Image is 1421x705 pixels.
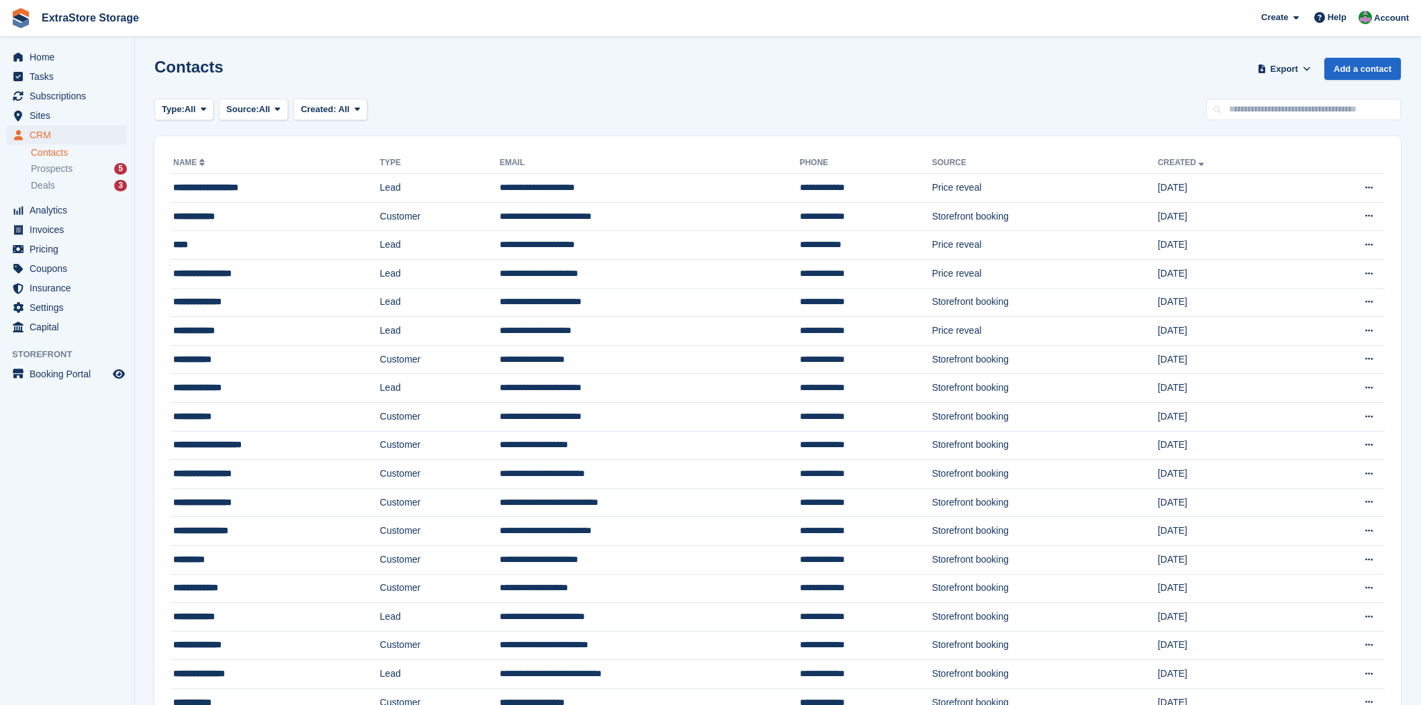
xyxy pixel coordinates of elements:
td: Storefront booking [932,574,1158,603]
td: Price reveal [932,174,1158,203]
td: [DATE] [1158,231,1302,260]
td: [DATE] [1158,374,1302,403]
td: Price reveal [932,317,1158,346]
span: Analytics [30,201,110,220]
span: Home [30,48,110,66]
span: Invoices [30,220,110,239]
td: Customer [380,460,500,489]
td: Customer [380,345,500,374]
th: Source [932,152,1158,174]
td: [DATE] [1158,402,1302,431]
div: 3 [114,180,127,191]
a: Prospects 5 [31,162,127,176]
td: [DATE] [1158,317,1302,346]
span: Account [1374,11,1409,25]
img: stora-icon-8386f47178a22dfd0bd8f6a31ec36ba5ce8667c1dd55bd0f319d3a0aa187defe.svg [11,8,31,28]
td: Customer [380,631,500,660]
td: Storefront booking [932,402,1158,431]
span: Booking Portal [30,365,110,383]
img: Grant Daniel [1359,11,1372,24]
td: [DATE] [1158,574,1302,603]
span: Help [1328,11,1346,24]
td: Lead [380,288,500,317]
a: menu [7,201,127,220]
td: [DATE] [1158,259,1302,288]
td: [DATE] [1158,345,1302,374]
a: Name [173,158,208,167]
span: Source: [226,103,259,116]
td: Customer [380,574,500,603]
td: [DATE] [1158,174,1302,203]
td: [DATE] [1158,517,1302,546]
a: menu [7,298,127,317]
a: ExtraStore Storage [36,7,144,29]
td: Customer [380,517,500,546]
td: Lead [380,231,500,260]
span: Settings [30,298,110,317]
td: Lead [380,660,500,689]
td: Storefront booking [932,631,1158,660]
span: Pricing [30,240,110,258]
td: Customer [380,545,500,574]
span: Deals [31,179,55,192]
th: Email [500,152,800,174]
td: Storefront booking [932,517,1158,546]
a: menu [7,318,127,336]
td: Storefront booking [932,431,1158,460]
td: Storefront booking [932,374,1158,403]
a: menu [7,240,127,258]
span: Subscriptions [30,87,110,105]
td: [DATE] [1158,660,1302,689]
td: Customer [380,202,500,231]
td: [DATE] [1158,460,1302,489]
span: All [338,104,350,114]
td: Storefront booking [932,345,1158,374]
a: menu [7,87,127,105]
span: Capital [30,318,110,336]
td: [DATE] [1158,431,1302,460]
a: Contacts [31,146,127,159]
td: Customer [380,488,500,517]
a: menu [7,279,127,297]
td: [DATE] [1158,545,1302,574]
span: CRM [30,126,110,144]
td: [DATE] [1158,488,1302,517]
td: [DATE] [1158,631,1302,660]
a: menu [7,126,127,144]
span: Created: [301,104,336,114]
span: Coupons [30,259,110,278]
td: [DATE] [1158,603,1302,632]
td: Storefront booking [932,202,1158,231]
span: Type: [162,103,185,116]
td: Price reveal [932,259,1158,288]
td: Storefront booking [932,660,1158,689]
button: Export [1254,58,1314,80]
button: Source: All [219,99,288,121]
h1: Contacts [154,58,224,76]
a: Preview store [111,366,127,382]
th: Type [380,152,500,174]
td: Storefront booking [932,545,1158,574]
td: Storefront booking [932,603,1158,632]
span: All [259,103,271,116]
span: Prospects [31,162,73,175]
td: [DATE] [1158,288,1302,317]
span: Sites [30,106,110,125]
span: Insurance [30,279,110,297]
td: Lead [380,317,500,346]
a: Deals 3 [31,179,127,193]
td: Lead [380,259,500,288]
a: menu [7,220,127,239]
td: Customer [380,431,500,460]
a: menu [7,365,127,383]
a: menu [7,67,127,86]
a: Add a contact [1324,58,1401,80]
a: menu [7,48,127,66]
a: menu [7,106,127,125]
td: Storefront booking [932,460,1158,489]
td: Lead [380,174,500,203]
div: 5 [114,163,127,175]
span: Storefront [12,348,134,361]
button: Type: All [154,99,214,121]
a: menu [7,259,127,278]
